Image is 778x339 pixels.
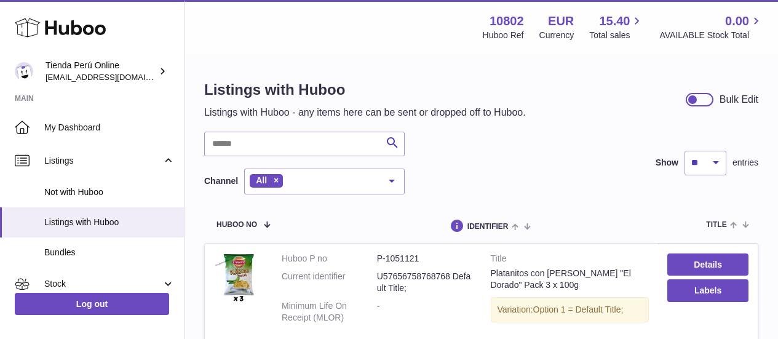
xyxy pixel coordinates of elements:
p: Listings with Huboo - any items here can be sent or dropped off to Huboo. [204,106,526,119]
span: Listings [44,155,162,167]
span: Listings with Huboo [44,217,175,228]
div: Tienda Perú Online [46,60,156,83]
dd: - [377,300,472,324]
a: 0.00 AVAILABLE Stock Total [659,13,763,41]
img: Platanitos con sal "El Dorado" Pack 3 x 100g [214,253,263,302]
span: entries [732,157,758,169]
a: 15.40 Total sales [589,13,644,41]
span: AVAILABLE Stock Total [659,30,763,41]
span: Huboo no [216,221,257,229]
span: Bundles [44,247,175,258]
strong: EUR [548,13,574,30]
h1: Listings with Huboo [204,80,526,100]
span: My Dashboard [44,122,175,134]
span: 0.00 [725,13,749,30]
span: All [256,175,267,185]
div: Bulk Edit [720,93,758,106]
img: internalAdmin-10802@internal.huboo.com [15,62,33,81]
span: identifier [467,223,509,231]
span: Not with Huboo [44,186,175,198]
dt: Minimum Life On Receipt (MLOR) [282,300,377,324]
a: Details [667,253,748,276]
div: Currency [539,30,574,41]
dt: Current identifier [282,271,377,294]
label: Show [656,157,678,169]
span: 15.40 [599,13,630,30]
span: Stock [44,278,162,290]
a: Log out [15,293,169,315]
span: Option 1 = Default Title; [533,305,624,314]
div: Variation: [491,297,649,322]
div: Platanitos con [PERSON_NAME] "El Dorado" Pack 3 x 100g [491,268,649,291]
button: Labels [667,279,748,301]
strong: 10802 [490,13,524,30]
label: Channel [204,175,238,187]
strong: Title [491,253,649,268]
span: Total sales [589,30,644,41]
span: title [706,221,726,229]
dd: U57656758768768 Default Title; [377,271,472,294]
dd: P-1051121 [377,253,472,265]
span: [EMAIL_ADDRESS][DOMAIN_NAME] [46,72,181,82]
dt: Huboo P no [282,253,377,265]
div: Huboo Ref [483,30,524,41]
